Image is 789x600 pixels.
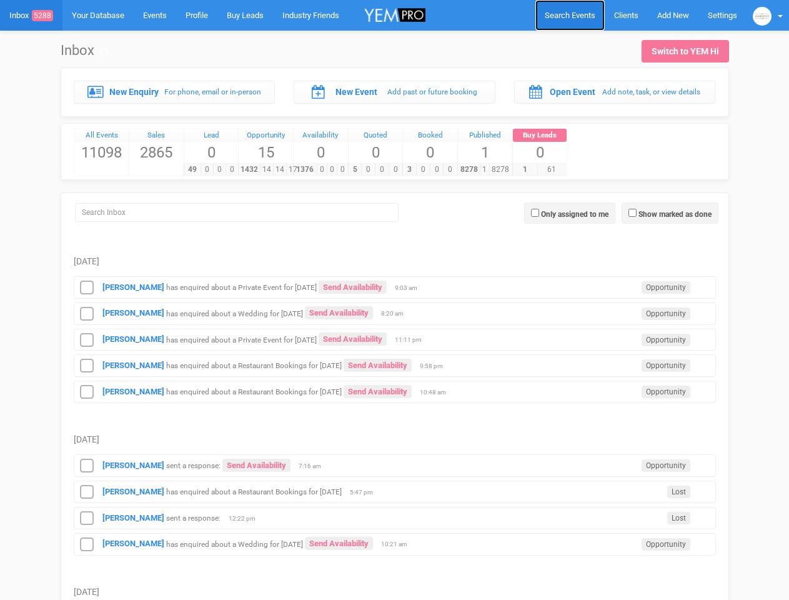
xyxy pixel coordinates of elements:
[344,385,412,398] a: Send Availability
[642,281,690,294] span: Opportunity
[638,209,712,220] label: Show marked as done
[102,461,164,470] a: [PERSON_NAME]
[75,129,129,142] div: All Events
[226,164,239,176] span: 0
[545,11,595,20] span: Search Events
[458,129,512,142] a: Published
[514,81,716,103] a: Open Event Add note, task, or view details
[260,164,274,176] span: 14
[642,386,690,398] span: Opportunity
[537,164,567,176] span: 61
[753,7,772,26] img: open-uri20240808-2-z9o2v
[166,309,303,317] small: has enquired about a Wedding for [DATE]
[222,459,290,472] a: Send Availability
[305,306,373,319] a: Send Availability
[273,164,287,176] span: 14
[395,284,426,292] span: 9:03 am
[184,129,239,142] a: Lead
[129,129,184,142] a: Sales
[512,164,538,176] span: 1
[294,142,348,163] span: 0
[319,281,387,294] a: Send Availability
[102,487,164,496] strong: [PERSON_NAME]
[164,87,261,96] small: For phone, email or in-person
[395,336,426,344] span: 11:11 pm
[102,308,164,317] a: [PERSON_NAME]
[349,129,403,142] a: Quoted
[32,10,53,21] span: 5288
[61,43,109,58] h1: Inbox
[102,539,164,548] a: [PERSON_NAME]
[327,164,337,176] span: 0
[109,86,159,98] label: New Enquiry
[667,512,690,524] span: Lost
[420,388,451,397] span: 10:48 am
[201,164,214,176] span: 0
[614,11,638,20] span: Clients
[387,87,477,96] small: Add past or future booking
[480,164,490,176] span: 1
[74,81,275,103] a: New Enquiry For phone, email or in-person
[184,164,201,176] span: 49
[642,538,690,551] span: Opportunity
[102,282,164,292] a: [PERSON_NAME]
[319,332,387,346] a: Send Availability
[102,387,164,396] a: [PERSON_NAME]
[550,86,595,98] label: Open Event
[102,334,164,344] a: [PERSON_NAME]
[443,164,457,176] span: 0
[294,81,495,103] a: New Event Add past or future booking
[402,164,417,176] span: 3
[657,11,689,20] span: Add New
[166,487,342,496] small: has enquired about a Restaurant Bookings for [DATE]
[239,142,293,163] span: 15
[489,164,512,176] span: 8278
[389,164,403,176] span: 0
[335,86,377,98] label: New Event
[102,361,164,370] a: [PERSON_NAME]
[375,164,389,176] span: 0
[238,164,261,176] span: 1432
[293,164,317,176] span: 1376
[458,142,512,163] span: 1
[337,164,347,176] span: 0
[74,587,716,597] h5: [DATE]
[602,87,700,96] small: Add note, task, or view details
[457,164,480,176] span: 8278
[239,129,293,142] div: Opportunity
[642,40,729,62] a: Switch to YEM Hi
[75,203,399,222] input: Search Inbox
[305,537,373,550] a: Send Availability
[166,361,342,370] small: has enquired about a Restaurant Bookings for [DATE]
[166,283,317,292] small: has enquired about a Private Event for [DATE]
[74,435,716,444] h5: [DATE]
[642,459,690,472] span: Opportunity
[642,359,690,372] span: Opportunity
[642,307,690,320] span: Opportunity
[403,129,457,142] a: Booked
[166,335,317,344] small: has enquired about a Private Event for [DATE]
[513,129,567,142] a: Buy Leads
[75,142,129,163] span: 11098
[74,257,716,266] h5: [DATE]
[361,164,375,176] span: 0
[286,164,300,176] span: 17
[344,359,412,372] a: Send Availability
[166,461,221,470] small: sent a response:
[317,164,327,176] span: 0
[299,462,330,471] span: 7:16 am
[229,514,260,523] span: 12:22 pm
[102,513,164,522] a: [PERSON_NAME]
[416,164,430,176] span: 0
[381,309,412,318] span: 8:20 am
